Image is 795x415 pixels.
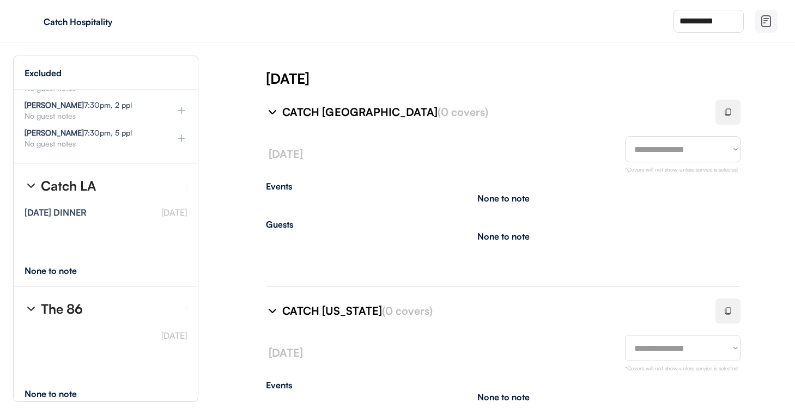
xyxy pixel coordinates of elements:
div: [DATE] [266,69,795,88]
div: No guest notes [25,112,159,120]
font: *Covers will not show unless service is selected [625,166,738,173]
img: chevron-right%20%281%29.svg [25,302,38,315]
div: None to note [477,194,530,203]
div: None to note [477,393,530,401]
div: None to note [25,266,97,275]
div: CATCH [GEOGRAPHIC_DATA] [282,105,702,120]
font: (0 covers) [382,304,433,318]
div: Guests [266,220,741,229]
img: plus%20%281%29.svg [176,133,187,144]
div: None to note [25,389,97,398]
font: [DATE] [269,147,303,161]
div: Catch LA [41,179,96,192]
div: The 86 [41,302,83,315]
strong: [PERSON_NAME] [25,128,84,137]
strong: [PERSON_NAME] [25,100,84,109]
font: [DATE] [161,207,187,218]
img: file-02.svg [760,15,773,28]
img: chevron-right%20%281%29.svg [266,304,279,318]
font: [DATE] [161,330,187,341]
div: Excluded [25,69,62,77]
font: (0 covers) [438,105,488,119]
div: [DATE] DINNER [25,208,87,217]
img: chevron-right%20%281%29.svg [25,179,38,192]
div: No guest notes [25,84,159,92]
div: Catch Hospitality [44,17,181,26]
div: 7:30pm, 2 ppl [25,101,132,109]
img: plus%20%281%29.svg [176,105,187,116]
div: 7:30pm, 5 ppl [25,129,132,137]
div: No guest notes [25,140,159,148]
font: *Covers will not show unless service is selected [625,365,738,371]
div: Events [266,182,741,191]
img: chevron-right%20%281%29.svg [266,106,279,119]
img: yH5BAEAAAAALAAAAAABAAEAAAIBRAA7 [22,13,39,30]
div: None to note [477,232,530,241]
div: CATCH [US_STATE] [282,303,702,319]
font: [DATE] [269,346,303,359]
div: Events [266,381,741,389]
